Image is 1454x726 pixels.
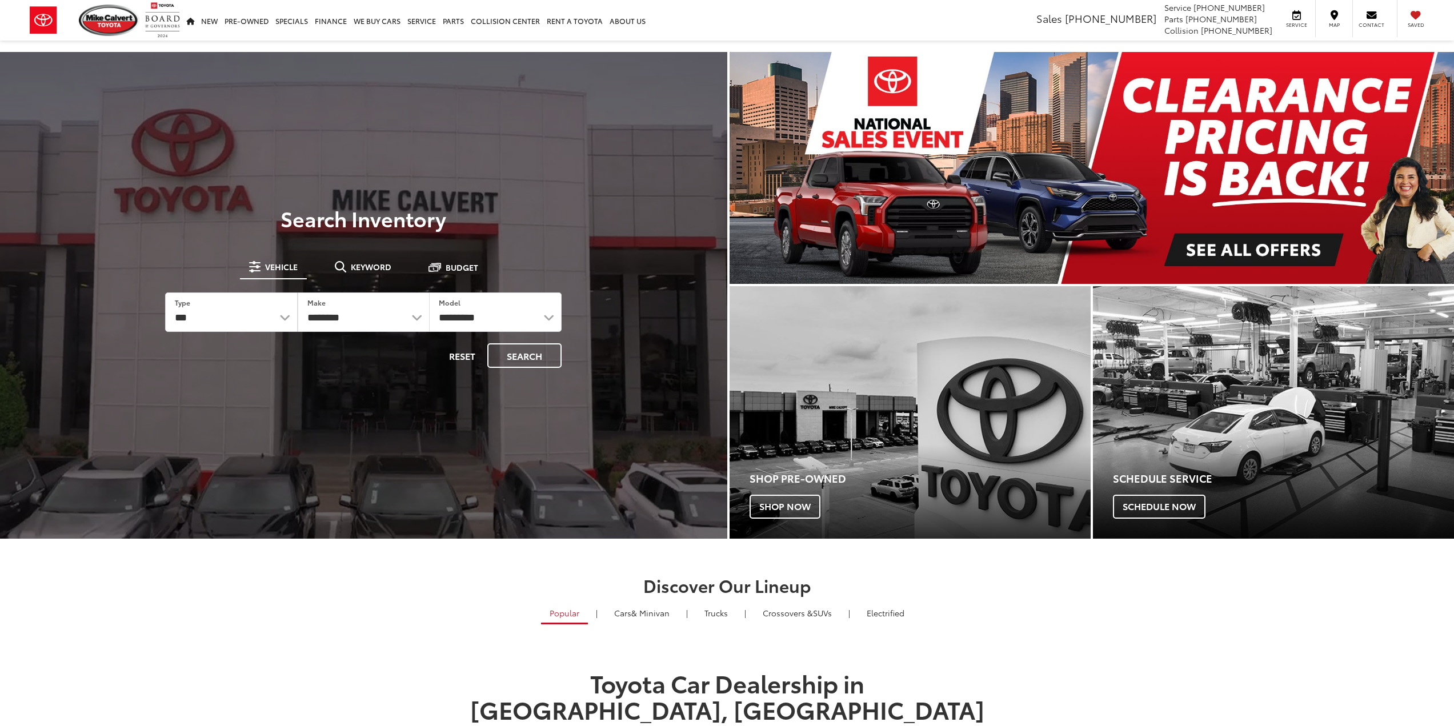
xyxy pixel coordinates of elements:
[79,5,139,36] img: Mike Calvert Toyota
[446,263,478,271] span: Budget
[730,286,1091,539] div: Toyota
[1193,2,1265,13] span: [PHONE_NUMBER]
[1113,473,1454,484] h4: Schedule Service
[631,607,670,619] span: & Minivan
[541,603,588,624] a: Popular
[439,298,460,307] label: Model
[175,298,190,307] label: Type
[606,603,678,623] a: Cars
[1036,11,1062,26] span: Sales
[48,207,679,230] h3: Search Inventory
[763,607,813,619] span: Crossovers &
[593,607,600,619] li: |
[1359,21,1384,29] span: Contact
[1321,21,1347,29] span: Map
[696,603,736,623] a: Trucks
[1403,21,1428,29] span: Saved
[683,607,691,619] li: |
[730,286,1091,539] a: Shop Pre-Owned Shop Now
[1164,2,1191,13] span: Service
[742,607,749,619] li: |
[439,343,485,368] button: Reset
[846,607,853,619] li: |
[1093,286,1454,539] a: Schedule Service Schedule Now
[1113,495,1205,519] span: Schedule Now
[307,298,326,307] label: Make
[1164,25,1199,36] span: Collision
[1093,286,1454,539] div: Toyota
[1201,25,1272,36] span: [PHONE_NUMBER]
[754,603,840,623] a: SUVs
[265,263,298,271] span: Vehicle
[750,495,820,519] span: Shop Now
[750,473,1091,484] h4: Shop Pre-Owned
[351,263,391,271] span: Keyword
[1164,13,1183,25] span: Parts
[1065,11,1156,26] span: [PHONE_NUMBER]
[325,576,1130,595] h2: Discover Our Lineup
[1185,13,1257,25] span: [PHONE_NUMBER]
[487,343,562,368] button: Search
[1284,21,1309,29] span: Service
[858,603,913,623] a: Electrified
